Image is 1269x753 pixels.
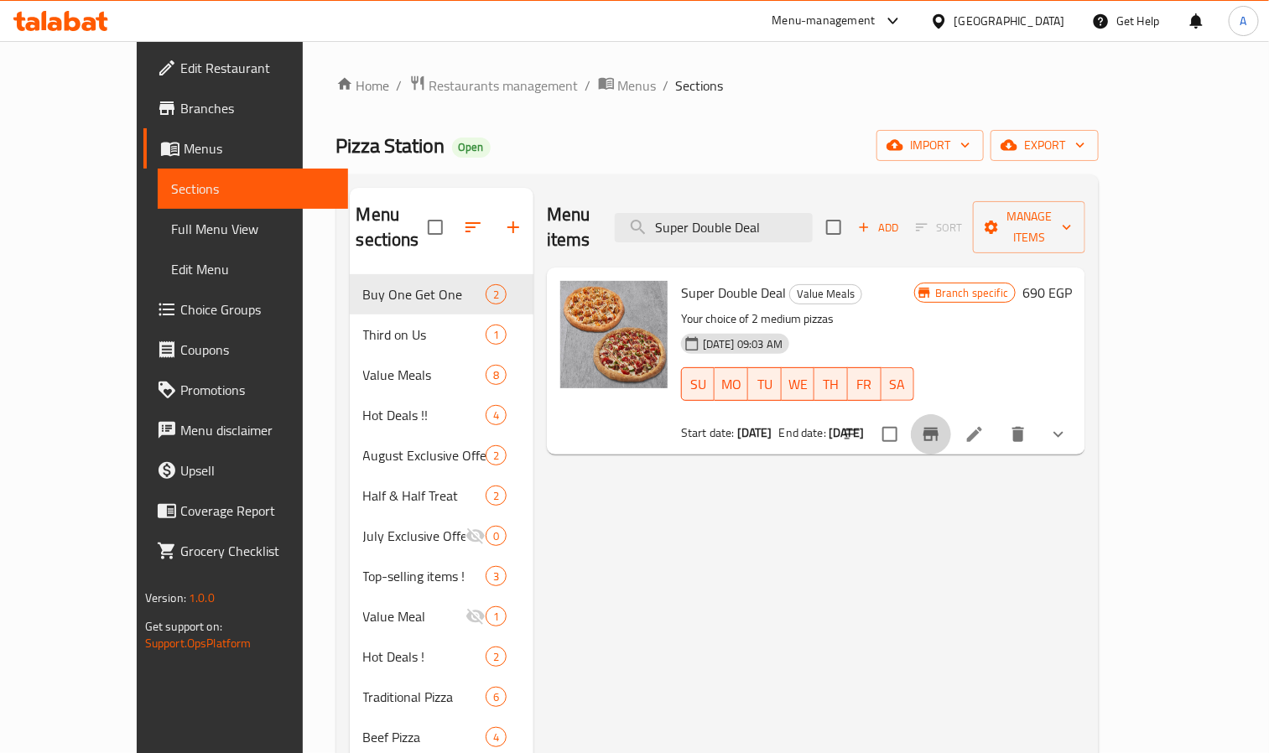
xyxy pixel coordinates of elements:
[928,285,1015,301] span: Branch specific
[905,215,973,241] span: Select section first
[350,355,533,395] div: Value Meals8
[350,274,533,314] div: Buy One Get One2
[180,460,335,480] span: Upsell
[363,727,486,747] span: Beef Pizza
[363,486,486,506] div: Half & Half Treat
[911,414,951,454] button: Branch-specific-item
[363,566,486,586] span: Top-selling items !
[855,372,875,397] span: FR
[486,367,506,383] span: 8
[890,135,970,156] span: import
[829,422,864,444] b: [DATE]
[350,556,533,596] div: Top-selling items !3
[681,309,914,330] p: Your choice of 2 medium pizzas
[143,128,349,169] a: Menus
[143,450,349,491] a: Upsell
[821,372,841,397] span: TH
[363,647,486,667] div: Hot Deals !
[618,75,657,96] span: Menus
[180,541,335,561] span: Grocery Checklist
[143,531,349,571] a: Grocery Checklist
[363,284,486,304] div: Buy One Get One
[171,259,335,279] span: Edit Menu
[486,730,506,745] span: 4
[486,569,506,584] span: 3
[363,687,486,707] div: Traditional Pizza
[350,596,533,636] div: Value Meal1
[486,566,507,586] div: items
[486,284,507,304] div: items
[350,677,533,717] div: Traditional Pizza6
[721,372,741,397] span: MO
[973,201,1085,253] button: Manage items
[143,330,349,370] a: Coupons
[180,98,335,118] span: Branches
[363,365,486,385] span: Value Meals
[790,284,861,304] span: Value Meals
[158,169,349,209] a: Sections
[143,289,349,330] a: Choice Groups
[363,445,486,465] span: August Exclusive Offers
[1004,135,1085,156] span: export
[486,488,506,504] span: 2
[486,486,507,506] div: items
[848,367,882,401] button: FR
[336,127,445,164] span: Pizza Station
[851,215,905,241] span: Add item
[363,606,465,626] span: Value Meal
[486,405,507,425] div: items
[184,138,335,158] span: Menus
[143,410,349,450] a: Menu disclaimer
[1048,424,1069,444] svg: Show Choices
[143,48,349,88] a: Edit Restaurant
[158,209,349,249] a: Full Menu View
[363,405,486,425] div: Hot Deals !!
[882,367,915,401] button: SA
[486,609,506,625] span: 1
[486,526,507,546] div: items
[991,130,1099,161] button: export
[145,615,222,637] span: Get support on:
[486,649,506,665] span: 2
[755,372,775,397] span: TU
[585,75,591,96] li: /
[429,75,579,96] span: Restaurants management
[363,526,465,546] span: July Exclusive Offers
[486,689,506,705] span: 6
[171,219,335,239] span: Full Menu View
[189,587,215,609] span: 1.0.0
[336,75,1100,96] nav: breadcrumb
[180,58,335,78] span: Edit Restaurant
[788,372,809,397] span: WE
[145,587,186,609] span: Version:
[772,11,876,31] div: Menu-management
[1038,414,1079,454] button: show more
[171,179,335,199] span: Sections
[486,528,506,544] span: 0
[965,424,985,444] a: Edit menu item
[486,325,507,345] div: items
[681,367,715,401] button: SU
[486,408,506,423] span: 4
[453,207,493,247] span: Sort sections
[856,218,901,237] span: Add
[180,340,335,360] span: Coupons
[676,75,724,96] span: Sections
[748,367,782,401] button: TU
[143,88,349,128] a: Branches
[486,647,507,667] div: items
[547,202,595,252] h2: Menu items
[888,372,908,397] span: SA
[486,327,506,343] span: 1
[681,422,735,444] span: Start date:
[954,12,1065,30] div: [GEOGRAPHIC_DATA]
[486,445,507,465] div: items
[486,606,507,626] div: items
[143,491,349,531] a: Coverage Report
[737,422,772,444] b: [DATE]
[158,249,349,289] a: Edit Menu
[986,206,1072,248] span: Manage items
